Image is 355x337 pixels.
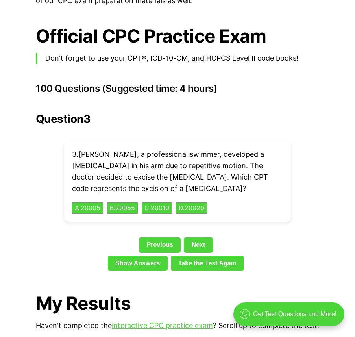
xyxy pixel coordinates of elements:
[171,256,244,271] a: Take the Test Again
[227,298,355,337] iframe: portal-trigger
[139,237,181,252] a: Previous
[36,83,319,94] h3: 100 Questions (Suggested time: 4 hours)
[107,202,138,214] button: B.20055
[142,202,172,214] button: C.20010
[184,237,213,252] a: Next
[72,202,103,214] button: A.20005
[36,53,319,64] blockquote: Don't forget to use your CPT®, ICD-10-CM, and HCPCS Level II code books!
[36,293,319,314] h1: My Results
[176,202,207,214] button: D.20020
[72,149,283,194] p: 3 . [PERSON_NAME], a professional swimmer, developed a [MEDICAL_DATA] in his arm due to repetitiv...
[36,26,319,46] h1: Official CPC Practice Exam
[36,113,319,125] h2: Question 3
[36,320,319,331] p: Haven't completed the ? Scroll up to complete the test!
[108,256,168,271] a: Show Answers
[112,321,213,330] a: interactive CPC practice exam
